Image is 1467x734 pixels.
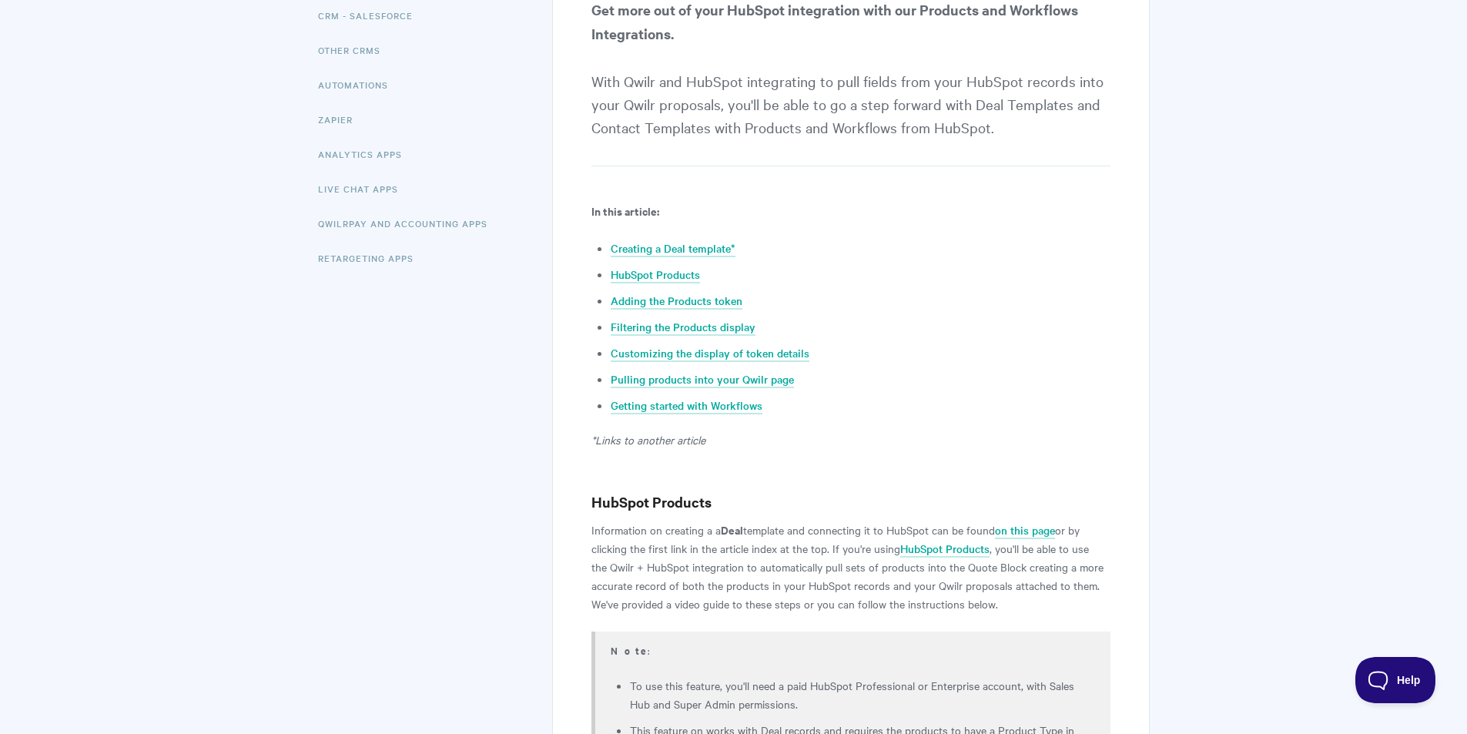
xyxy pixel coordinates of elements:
[591,491,1110,513] h3: HubSpot Products
[318,69,400,100] a: Automations
[611,641,1090,660] p: :
[318,173,410,204] a: Live Chat Apps
[318,35,392,65] a: Other CRMs
[611,319,755,336] a: Filtering the Products display
[900,541,990,558] a: HubSpot Products
[611,371,794,388] a: Pulling products into your Qwilr page
[591,432,705,447] em: *Links to another article
[591,521,1110,613] p: Information on creating a a template and connecting it to HubSpot can be found or by clicking the...
[1355,657,1436,703] iframe: Toggle Customer Support
[318,139,414,169] a: Analytics Apps
[318,104,364,135] a: Zapier
[591,203,659,219] b: In this article:
[611,240,735,257] a: Creating a Deal template*
[318,243,425,273] a: Retargeting Apps
[611,345,809,362] a: Customizing the display of token details
[611,293,742,310] a: Adding the Products token
[721,521,743,538] strong: Deal
[630,676,1090,713] li: To use this feature, you'll need a paid HubSpot Professional or Enterprise account, with Sales Hu...
[611,266,700,283] a: HubSpot Products
[611,643,648,658] b: Note
[318,208,499,239] a: QwilrPay and Accounting Apps
[611,397,762,414] a: Getting started with Workflows
[995,522,1055,539] a: on this page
